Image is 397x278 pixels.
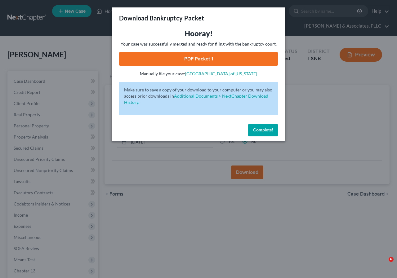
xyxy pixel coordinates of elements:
[124,93,268,105] a: Additional Documents > NextChapter Download History.
[253,127,273,133] span: Complete!
[119,71,278,77] p: Manually file your case:
[119,29,278,38] h3: Hooray!
[119,52,278,66] a: PDF Packet 1
[119,14,204,22] h3: Download Bankruptcy Packet
[248,124,278,136] button: Complete!
[124,87,273,105] p: Make sure to save a copy of your download to your computer or you may also access prior downloads in
[376,257,391,272] iframe: Intercom live chat
[119,41,278,47] p: Your case was successfully merged and ready for filing with the bankruptcy court.
[389,257,394,262] span: 6
[185,71,257,76] a: [GEOGRAPHIC_DATA] of [US_STATE]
